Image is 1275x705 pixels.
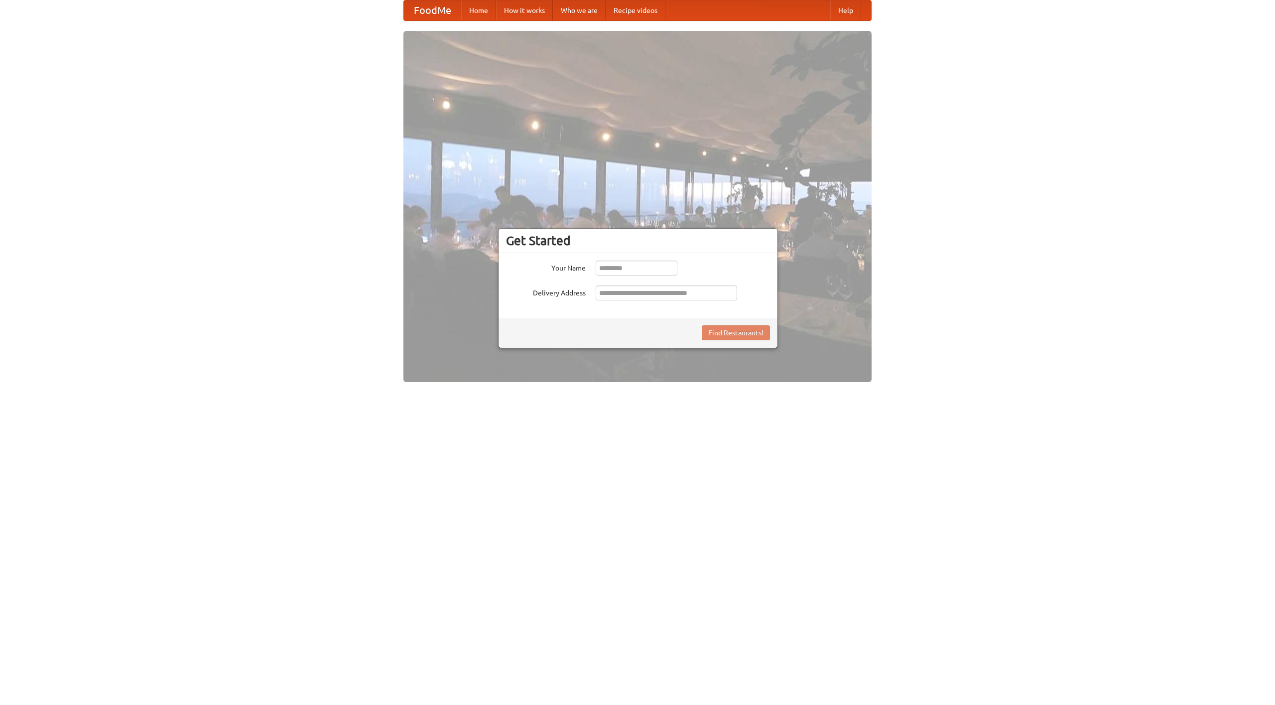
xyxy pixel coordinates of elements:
h3: Get Started [506,233,770,248]
a: Who we are [553,0,606,20]
a: Home [461,0,496,20]
a: How it works [496,0,553,20]
a: Help [830,0,861,20]
button: Find Restaurants! [702,325,770,340]
label: Delivery Address [506,285,586,298]
label: Your Name [506,261,586,273]
a: Recipe videos [606,0,665,20]
a: FoodMe [404,0,461,20]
